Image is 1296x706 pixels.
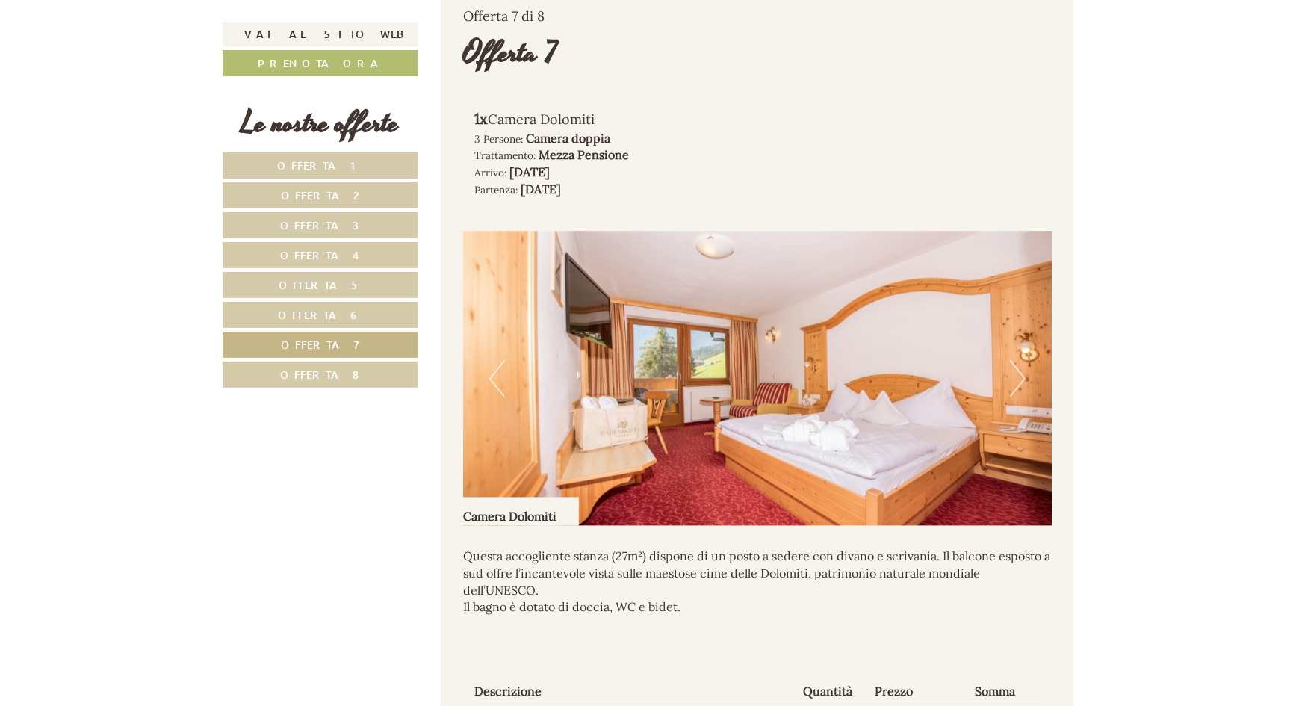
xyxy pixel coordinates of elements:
th: Prezzo [869,681,970,704]
span: Offerta 6 [279,308,362,322]
img: image [463,232,1052,526]
p: Questa accogliente stanza (27m²) dispone di un posto a sedere con divano e scrivania. Il balcone ... [463,548,1052,616]
button: Next [1010,360,1026,397]
div: Offerta 7 [463,32,558,75]
b: [DATE] [509,164,550,179]
th: Descrizione [474,681,797,704]
small: 3 Persone: [474,132,523,146]
b: Camera doppia [526,131,610,146]
span: Offerta 7 [281,338,359,352]
b: 1x [474,109,488,128]
small: Arrivo: [474,166,506,179]
span: Offerta 1 [277,158,363,173]
span: Offerta 2 [281,188,359,202]
a: Vai al sito web [223,22,418,46]
span: Offerta 3 [281,218,360,232]
span: Offerta 8 [281,368,360,382]
span: Offerta 7 di 8 [463,7,545,25]
div: Camera Dolomiti [474,108,735,130]
b: Mezza Pensione [539,147,629,162]
small: Trattamento: [474,149,536,162]
span: Offerta 5 [279,278,362,292]
div: Le nostre offerte [223,102,418,145]
span: Offerta 4 [281,248,360,262]
th: Quantità [797,681,869,704]
button: Previous [489,360,505,397]
th: Somma [970,681,1041,704]
div: Camera Dolomiti [463,498,579,526]
a: Prenota ora [223,50,418,76]
b: [DATE] [521,182,561,196]
small: Partenza: [474,183,518,196]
